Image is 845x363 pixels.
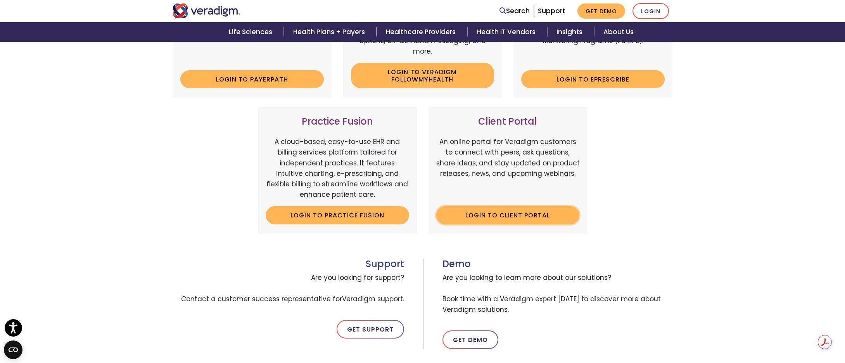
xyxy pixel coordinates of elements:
a: Support [538,6,565,16]
a: Life Sciences [219,22,284,42]
a: Login to Practice Fusion [266,206,409,224]
a: About Us [594,22,643,42]
p: A cloud-based, easy-to-use EHR and billing services platform tailored for independent practices. ... [266,137,409,200]
p: An online portal for Veradigm customers to connect with peers, ask questions, share ideas, and st... [436,137,580,200]
a: Login to ePrescribe [521,70,665,88]
a: Login to Veradigm FollowMyHealth [351,63,494,88]
a: Login [632,3,669,19]
a: Login to Payerpath [180,70,324,88]
img: Veradigm logo [173,3,240,18]
span: Veradigm support. [342,294,404,304]
a: Health IT Vendors [468,22,547,42]
h3: Support [173,259,404,270]
a: Get Demo [577,3,625,19]
span: Are you looking for support? Contact a customer success representative for [173,269,404,307]
span: Are you looking to learn more about our solutions? Book time with a Veradigm expert [DATE] to dis... [442,269,673,318]
h3: Practice Fusion [266,116,409,127]
iframe: Drift Chat Widget [696,315,836,354]
h3: Client Portal [436,116,580,127]
button: Open CMP widget [4,340,22,359]
a: Get Support [337,320,404,339]
a: Get Demo [442,330,498,349]
a: Insights [547,22,594,42]
a: Search [499,6,530,16]
a: Healthcare Providers [377,22,467,42]
h3: Demo [442,259,673,270]
a: Login to Client Portal [436,206,580,224]
a: Health Plans + Payers [284,22,377,42]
